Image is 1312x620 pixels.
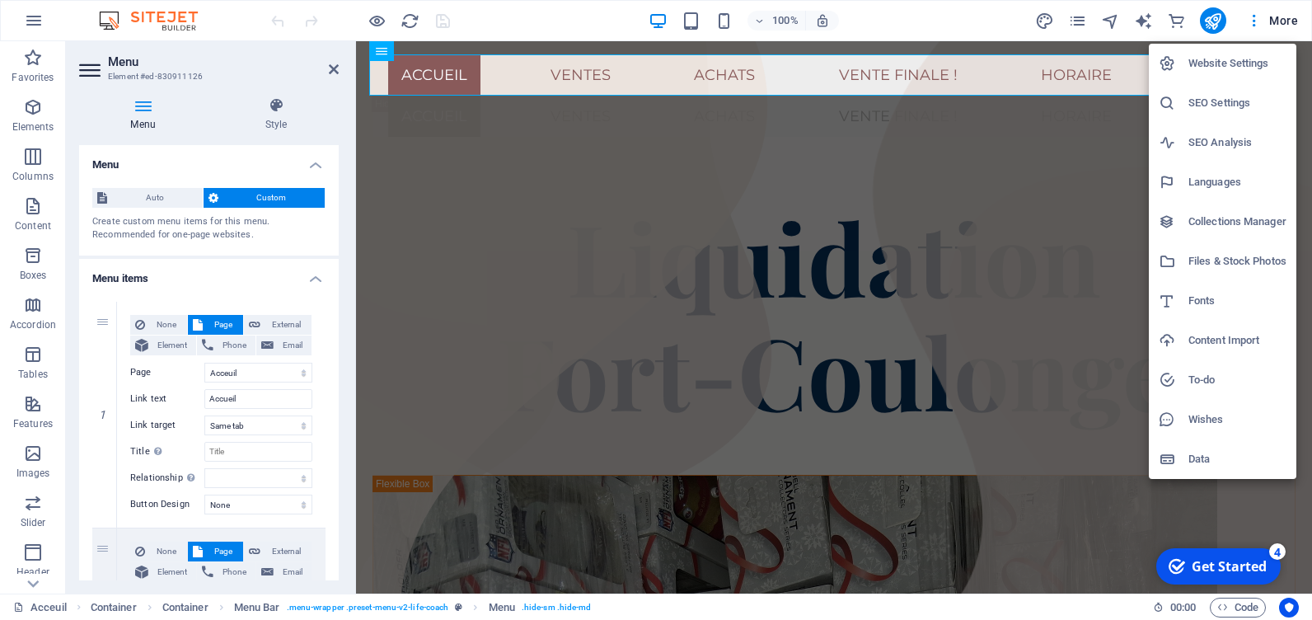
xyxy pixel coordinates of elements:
h6: Collections Manager [1188,212,1286,232]
h6: Files & Stock Photos [1188,251,1286,271]
h6: To-do [1188,370,1286,390]
div: Get Started [45,16,119,34]
h6: Content Import [1188,331,1286,350]
h6: Fonts [1188,291,1286,311]
h6: Data [1188,449,1286,469]
div: Get Started 4 items remaining, 20% complete [9,7,134,43]
h6: Website Settings [1188,54,1286,73]
h6: SEO Settings [1188,93,1286,113]
h6: Wishes [1188,410,1286,430]
h6: SEO Analysis [1188,133,1286,153]
h6: Languages [1188,172,1286,192]
div: 4 [122,2,138,18]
